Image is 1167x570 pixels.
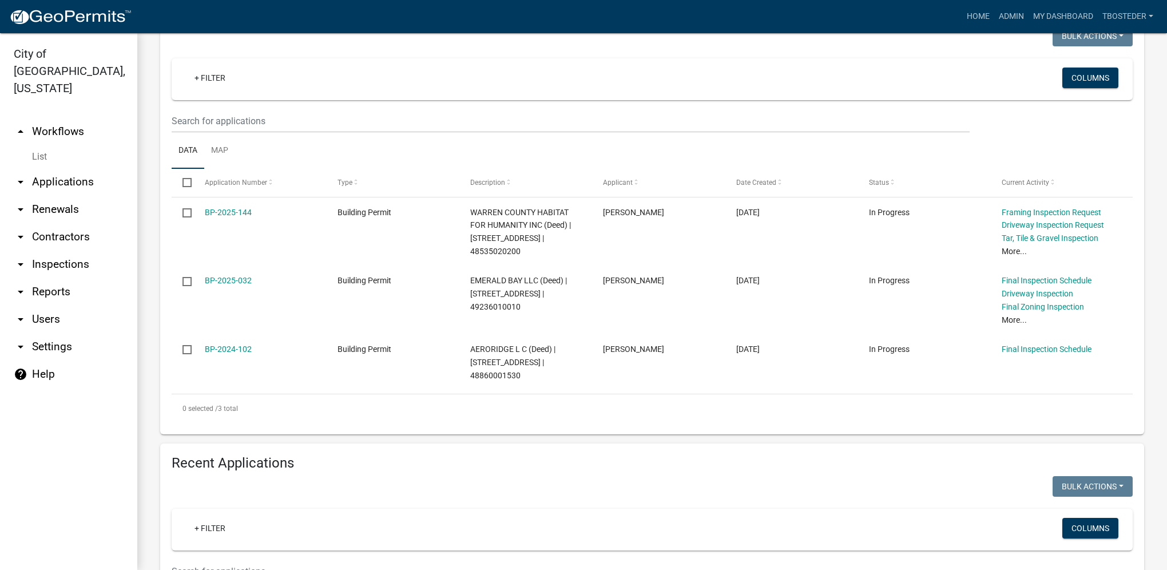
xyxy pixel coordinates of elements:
datatable-header-cell: Select [172,169,193,196]
a: BP-2025-144 [205,208,252,217]
i: arrow_drop_down [14,230,27,244]
a: Framing Inspection Request [1002,208,1101,217]
button: Bulk Actions [1053,476,1133,497]
a: Map [204,133,235,169]
datatable-header-cell: Type [327,169,459,196]
i: arrow_drop_down [14,175,27,189]
span: Description [470,179,505,187]
span: EMERALD BAY LLC (Deed) | 2103 N JEFFERSON WAY | 49236010010 [470,276,567,311]
span: Current Activity [1002,179,1049,187]
a: Final Inspection Schedule [1002,345,1091,354]
a: More... [1002,315,1027,324]
button: Bulk Actions [1053,26,1133,46]
datatable-header-cell: Status [858,169,991,196]
a: Driveway Inspection [1002,289,1073,298]
span: Date Created [736,179,776,187]
i: arrow_drop_down [14,312,27,326]
span: AERORIDGE L C (Deed) | 1009 S JEFFERSON WAY | 48860001530 [470,345,555,380]
i: arrow_drop_down [14,285,27,299]
span: Building Permit [338,276,391,285]
span: 0 selected / [182,405,218,413]
button: Columns [1062,518,1118,539]
datatable-header-cell: Description [459,169,592,196]
span: Angie Steigerwald [603,276,664,285]
span: In Progress [869,345,910,354]
span: 08/27/2025 [736,208,760,217]
i: arrow_drop_down [14,203,27,216]
span: 01/14/2025 [736,276,760,285]
h4: Recent Applications [172,455,1133,472]
span: In Progress [869,208,910,217]
a: tbosteder [1098,6,1158,27]
input: Search for applications [172,109,970,133]
span: In Progress [869,276,910,285]
a: Home [962,6,994,27]
i: help [14,367,27,381]
a: More... [1002,247,1027,256]
datatable-header-cell: Date Created [725,169,858,196]
a: Data [172,133,204,169]
a: Final Inspection Schedule [1002,276,1091,285]
span: Type [338,179,352,187]
button: Columns [1062,68,1118,88]
span: WARREN COUNTY HABITAT FOR HUMANITY INC (Deed) | 402 W 18TH PL | 48535020200 [470,208,571,256]
span: Applicant [603,179,633,187]
span: tyler [603,345,664,354]
span: Status [869,179,889,187]
a: BP-2024-102 [205,345,252,354]
a: Final Zoning Inspection [1002,302,1084,311]
span: Randy R. Edwards [603,208,664,217]
i: arrow_drop_down [14,340,27,354]
a: BP-2025-032 [205,276,252,285]
a: Driveway Inspection Request [1002,220,1104,229]
datatable-header-cell: Current Activity [991,169,1124,196]
div: 3 total [172,394,1133,423]
span: 07/31/2024 [736,345,760,354]
i: arrow_drop_down [14,258,27,271]
a: Tar, Tile & Gravel Inspection [1002,233,1098,243]
datatable-header-cell: Application Number [193,169,326,196]
i: arrow_drop_up [14,125,27,138]
span: Building Permit [338,208,391,217]
a: + Filter [185,68,235,88]
a: Admin [994,6,1029,27]
a: My Dashboard [1029,6,1098,27]
a: + Filter [185,518,235,539]
span: Application Number [205,179,267,187]
span: Building Permit [338,345,391,354]
datatable-header-cell: Applicant [592,169,725,196]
